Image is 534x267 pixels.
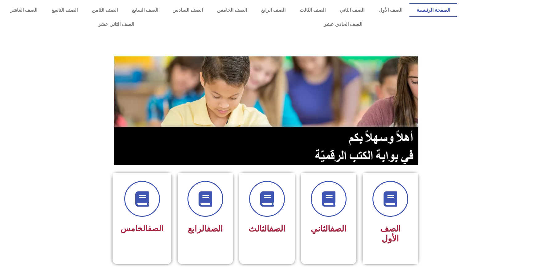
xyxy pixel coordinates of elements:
[3,17,229,31] a: الصف الثاني عشر
[333,3,372,17] a: الصف الثاني
[293,3,333,17] a: الصف الثالث
[44,3,85,17] a: الصف التاسع
[409,3,457,17] a: الصفحة الرئيسية
[125,3,165,17] a: الصف السابع
[188,224,223,234] span: الرابع
[269,224,285,234] a: الصف
[311,224,347,234] span: الثاني
[229,17,458,31] a: الصف الحادي عشر
[85,3,125,17] a: الصف الثامن
[121,224,163,233] span: الخامس
[249,224,285,234] span: الثالث
[380,224,401,244] span: الصف الأول
[148,224,163,233] a: الصف
[210,3,254,17] a: الصف الخامس
[372,3,409,17] a: الصف الأول
[165,3,210,17] a: الصف السادس
[330,224,347,234] a: الصف
[254,3,293,17] a: الصف الرابع
[3,3,44,17] a: الصف العاشر
[207,224,223,234] a: الصف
